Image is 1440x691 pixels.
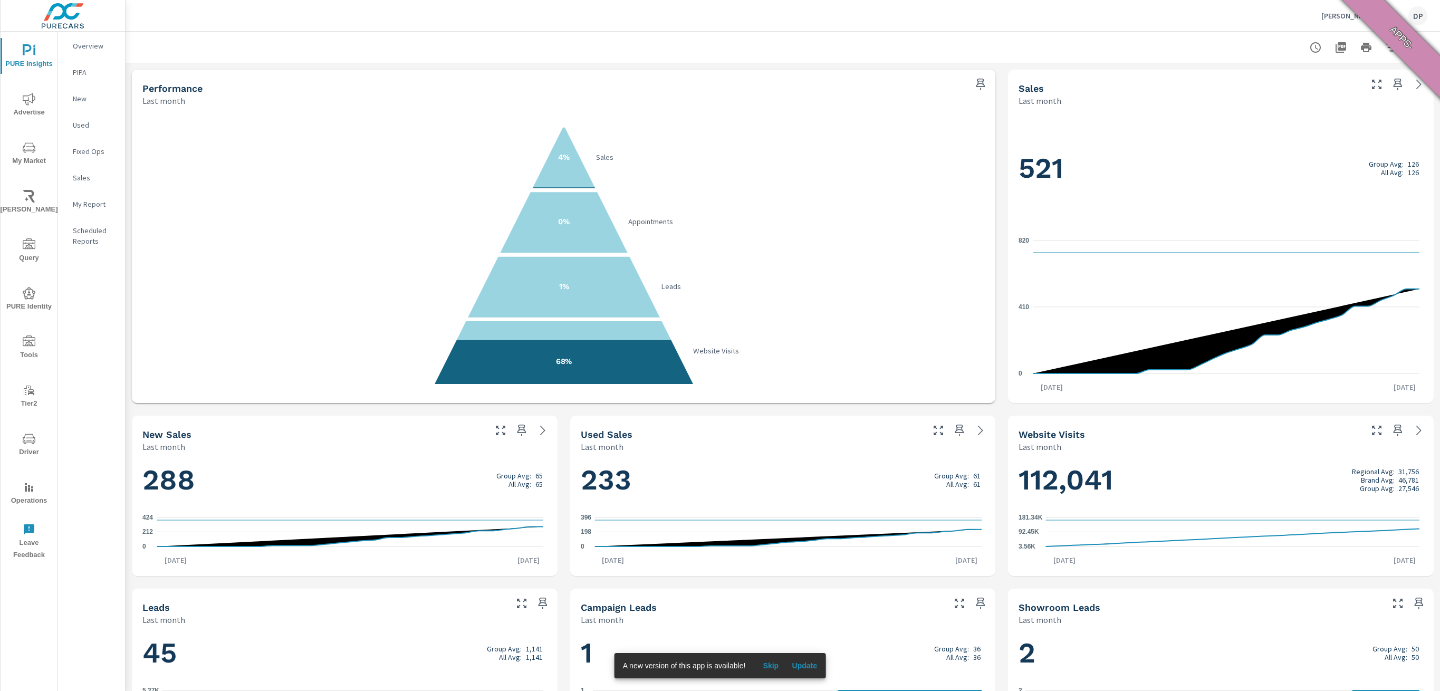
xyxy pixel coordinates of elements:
[1033,382,1070,392] p: [DATE]
[581,613,623,626] p: Last month
[142,543,146,550] text: 0
[581,429,632,440] h5: Used Sales
[946,653,969,661] p: All Avg:
[142,602,170,613] h5: Leads
[1381,168,1404,177] p: All Avg:
[581,529,591,536] text: 198
[73,93,117,104] p: New
[58,196,125,212] div: My Report
[1019,635,1423,671] h1: 2
[558,217,570,226] text: 0%
[73,146,117,157] p: Fixed Ops
[1398,467,1419,476] p: 31,756
[73,172,117,183] p: Sales
[58,117,125,133] div: Used
[1019,613,1061,626] p: Last month
[596,152,613,162] text: Sales
[972,595,989,612] span: Save this to your personalized report
[623,661,746,670] span: A new version of this app is available!
[4,287,54,313] span: PURE Identity
[581,514,591,521] text: 396
[1019,429,1085,440] h5: Website Visits
[142,514,153,521] text: 424
[559,282,569,291] text: 1%
[581,543,584,550] text: 0
[58,223,125,249] div: Scheduled Reports
[499,653,522,661] p: All Avg:
[487,645,522,653] p: Group Avg:
[1389,595,1406,612] button: Make Fullscreen
[972,422,989,439] a: See more details in report
[142,94,185,107] p: Last month
[1386,555,1423,565] p: [DATE]
[1410,76,1427,93] a: See more details in report
[513,595,530,612] button: Make Fullscreen
[142,528,153,535] text: 212
[1019,529,1039,536] text: 92.45K
[496,472,531,480] p: Group Avg:
[142,613,185,626] p: Last month
[1385,653,1407,661] p: All Avg:
[526,653,543,661] p: 1,141
[58,38,125,54] div: Overview
[142,440,185,453] p: Last month
[1321,11,1400,21] p: [PERSON_NAME] Toyota
[1408,6,1427,25] div: DP
[1369,160,1404,168] p: Group Avg:
[1398,484,1419,493] p: 27,546
[142,83,203,94] h5: Performance
[930,422,947,439] button: Make Fullscreen
[1019,602,1100,613] h5: Showroom Leads
[1330,37,1351,58] button: "Export Report to PDF"
[4,384,54,410] span: Tier2
[581,440,623,453] p: Last month
[157,555,194,565] p: [DATE]
[934,645,969,653] p: Group Avg:
[581,602,657,613] h5: Campaign Leads
[58,64,125,80] div: PIPA
[1408,160,1419,168] p: 126
[513,422,530,439] span: Save this to your personalized report
[946,480,969,488] p: All Avg:
[4,238,54,264] span: Query
[534,422,551,439] a: See more details in report
[1398,476,1419,484] p: 46,781
[73,225,117,246] p: Scheduled Reports
[948,555,985,565] p: [DATE]
[581,462,985,498] h1: 233
[1356,37,1377,58] button: Print Report
[73,67,117,78] p: PIPA
[1410,595,1427,612] span: Save this to your personalized report
[758,661,783,670] span: Skip
[4,93,54,119] span: Advertise
[934,472,969,480] p: Group Avg:
[58,170,125,186] div: Sales
[1352,467,1395,476] p: Regional Avg:
[1019,440,1061,453] p: Last month
[535,480,543,488] p: 65
[4,141,54,167] span: My Market
[58,91,125,107] div: New
[973,472,981,480] p: 61
[535,472,543,480] p: 65
[4,44,54,70] span: PURE Insights
[73,199,117,209] p: My Report
[492,422,509,439] button: Make Fullscreen
[973,653,981,661] p: 36
[1361,476,1395,484] p: Brand Avg:
[510,555,547,565] p: [DATE]
[1019,303,1029,311] text: 410
[1019,370,1022,377] text: 0
[1412,645,1419,653] p: 50
[1381,37,1402,58] button: Apply Filters
[754,657,788,674] button: Skip
[142,635,547,671] h1: 45
[1019,94,1061,107] p: Last month
[660,282,680,291] text: Leads
[972,76,989,93] span: Save this to your personalized report
[951,422,968,439] span: Save this to your personalized report
[1368,422,1385,439] button: Make Fullscreen
[1412,653,1419,661] p: 50
[142,429,191,440] h5: New Sales
[1406,37,1427,58] button: Select Date Range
